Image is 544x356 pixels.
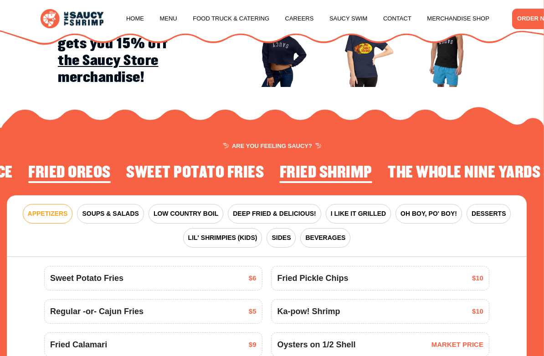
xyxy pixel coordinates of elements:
span: Regular -or- Cajun Fries [50,305,144,318]
span: $10 [472,306,483,317]
span: ARE YOU FEELING SAUCY? [223,143,321,149]
li: 4 of 4 [126,164,264,184]
span: DEEP FRIED & DELICIOUS! [233,209,316,219]
span: Fried Pickle Chips [277,272,348,285]
a: Merchandise Shop [427,1,489,36]
span: LOW COUNTRY BOIL [154,209,218,219]
a: Food Truck & Catering [193,1,269,36]
button: I LIKE IT GRILLED [326,204,391,224]
button: DESSERTS [467,204,511,224]
button: OH BOY, PO' BOY! [395,204,462,224]
span: $6 [249,273,257,284]
img: logo [41,9,103,28]
button: DEEP FRIED & DELICIOUS! [228,204,321,224]
span: OH BOY, PO' BOY! [400,209,457,219]
h2: Sweet Potato Fries [126,164,264,182]
h2: Fried Shrimp [280,164,372,182]
button: BEVERAGES [300,228,350,248]
button: LIL' SHRIMPIES (KIDS) [183,228,262,248]
span: APPETIZERS [28,209,68,219]
span: SIDES [272,233,291,243]
span: $5 [249,306,257,317]
a: Contact [383,1,411,36]
span: $9 [249,340,257,350]
span: BEVERAGES [305,233,345,243]
img: Image 1 [241,9,319,86]
a: Home [126,1,144,36]
a: Careers [285,1,314,36]
span: Fried Calamari [50,339,107,351]
span: Ka-pow! Shrimp [277,305,340,318]
button: SIDES [267,228,296,248]
a: the Saucy Store [58,52,159,69]
li: 3 of 4 [28,164,111,184]
span: DESSERTS [472,209,506,219]
img: Image 3 [408,9,486,86]
button: LOW COUNTRY BOIL [149,204,223,224]
span: I LIKE IT GRILLED [331,209,386,219]
span: MARKET PRICE [431,340,483,350]
span: Sweet Potato Fries [50,272,123,285]
img: Image 2 [324,9,402,86]
button: APPETIZERS [23,204,73,224]
h2: Coupon code WEAREBACK gets you 15% off merchandise! [58,18,230,86]
a: Menu [159,1,177,36]
a: Saucy Swim [329,1,368,36]
h2: Fried Oreos [28,164,111,182]
span: Oysters on 1/2 Shell [277,339,355,351]
li: 1 of 4 [280,164,372,184]
span: $10 [472,273,483,284]
span: SOUPS & SALADS [82,209,139,219]
span: LIL' SHRIMPIES (KIDS) [188,233,257,243]
button: SOUPS & SALADS [77,204,144,224]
